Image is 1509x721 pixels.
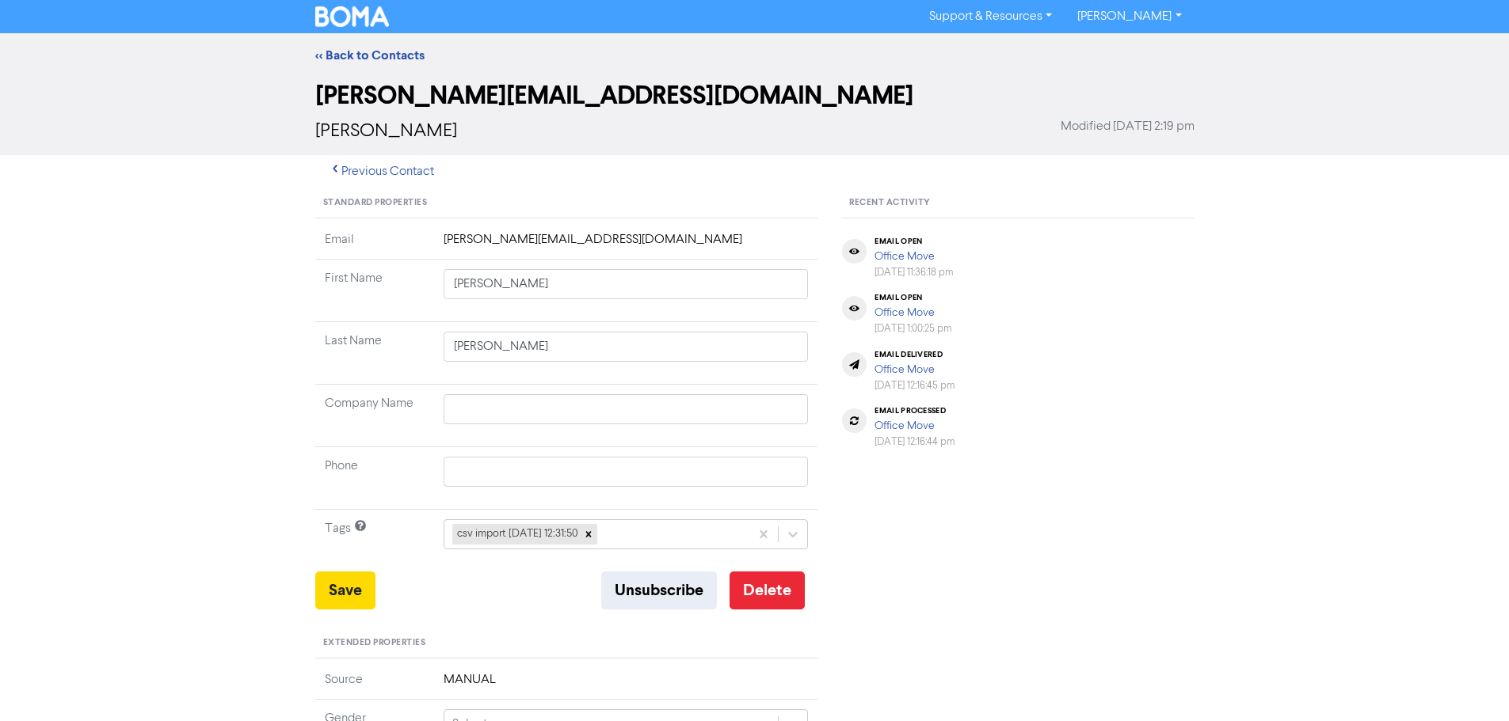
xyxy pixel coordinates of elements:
td: Tags [315,510,434,572]
td: Company Name [315,385,434,447]
a: Office Move [875,251,935,262]
a: Office Move [875,420,935,431]
div: email delivered [875,350,955,359]
a: Support & Resources [916,4,1065,29]
div: email open [875,237,954,246]
td: [PERSON_NAME][EMAIL_ADDRESS][DOMAIN_NAME] [434,230,818,260]
button: Previous Contact [315,155,448,188]
div: [DATE] 11:36:18 pm [875,265,954,280]
td: First Name [315,260,434,322]
a: Office Move [875,307,935,318]
div: [DATE] 12:16:45 pm [875,378,955,393]
div: [DATE] 1:00:25 pm [875,321,952,336]
div: email processed [875,406,955,416]
td: MANUAL [434,670,818,700]
a: Office Move [875,364,935,375]
button: Save [315,571,375,609]
div: Recent Activity [841,188,1194,218]
div: Standard Properties [315,188,818,218]
td: Phone [315,447,434,510]
h2: [PERSON_NAME][EMAIL_ADDRESS][DOMAIN_NAME] [315,81,1195,111]
a: << Back to Contacts [315,47,425,63]
div: email open [875,293,952,302]
img: BOMA Logo [315,6,390,27]
div: Extended Properties [315,628,818,658]
iframe: Chat Widget [1430,645,1509,721]
div: csv import [DATE] 12:31:50 [452,524,580,545]
span: Modified [DATE] 2:19 pm [1061,117,1195,136]
span: [PERSON_NAME] [315,122,457,141]
td: Source [315,670,434,700]
td: Last Name [315,322,434,385]
a: [PERSON_NAME] [1065,4,1194,29]
td: Email [315,230,434,260]
button: Delete [730,571,805,609]
div: [DATE] 12:16:44 pm [875,434,955,450]
button: Unsubscribe [601,571,717,609]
